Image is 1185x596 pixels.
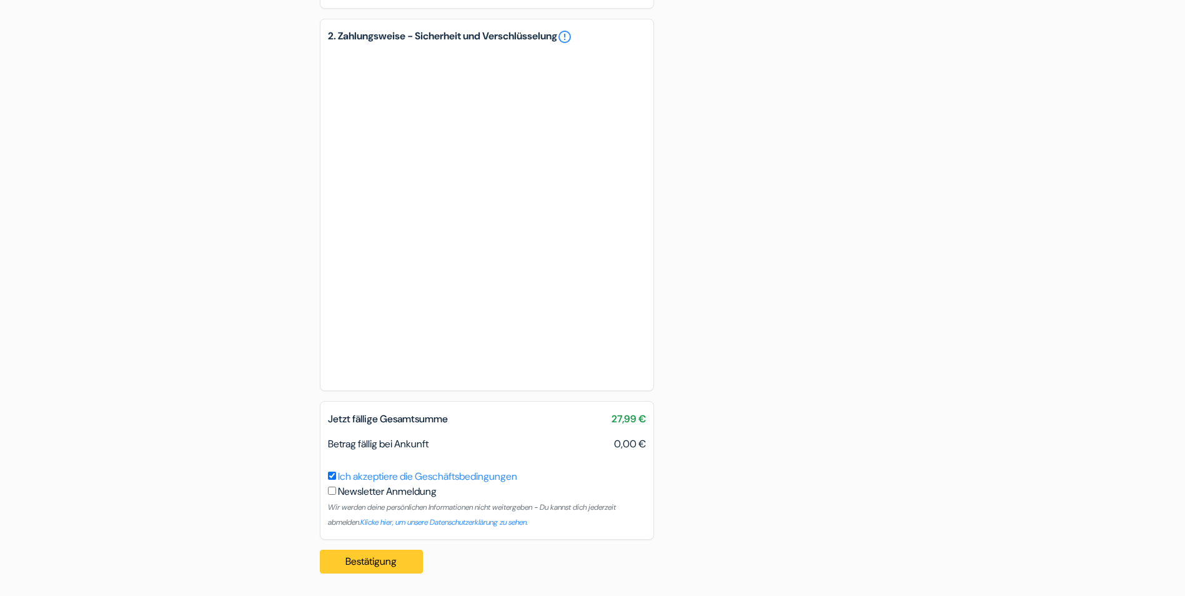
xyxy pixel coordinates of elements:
span: Betrag fällig bei Ankunft [328,437,429,450]
button: Bestätigung [320,550,424,574]
a: error_outline [557,29,572,44]
iframe: Sicherer Eingaberahmen für Zahlungen [325,47,648,383]
h5: 2. Zahlungsweise - Sicherheit und Verschlüsselung [328,29,646,44]
span: 0,00 € [614,437,646,452]
span: Jetzt fällige Gesamtsumme [328,412,448,425]
span: 27,99 € [612,412,646,427]
a: Ich akzeptiere die Geschäftsbedingungen [338,470,517,483]
a: Klicke hier, um unsere Datenschutzerklärung zu sehen. [360,517,528,527]
label: Newsletter Anmeldung [338,484,437,499]
small: Wir werden deine persönlichen Informationen nicht weitergeben - Du kannst dich jederzeit abmelden. [328,502,616,527]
